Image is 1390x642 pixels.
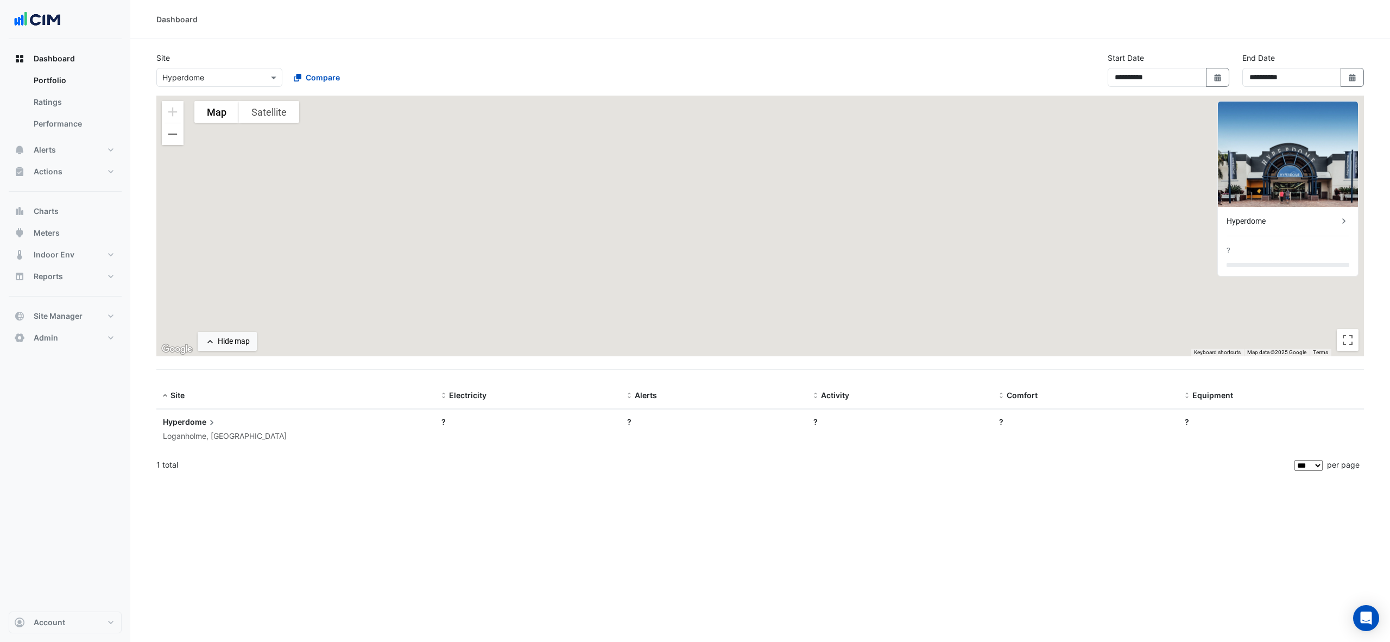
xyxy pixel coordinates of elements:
[14,144,25,155] app-icon: Alerts
[34,617,65,628] span: Account
[9,612,122,633] button: Account
[198,332,257,351] button: Hide map
[1185,416,1357,427] div: ?
[34,53,75,64] span: Dashboard
[239,101,299,123] button: Show satellite imagery
[14,166,25,177] app-icon: Actions
[1227,216,1338,227] div: Hyperdome
[9,200,122,222] button: Charts
[9,139,122,161] button: Alerts
[1327,460,1360,469] span: per page
[1108,52,1144,64] label: Start Date
[1242,52,1275,64] label: End Date
[9,222,122,244] button: Meters
[156,14,198,25] div: Dashboard
[13,9,62,30] img: Company Logo
[813,416,986,427] div: ?
[25,91,122,113] a: Ratings
[162,101,184,123] button: Zoom in
[14,53,25,64] app-icon: Dashboard
[14,311,25,322] app-icon: Site Manager
[1348,73,1357,82] fa-icon: Select Date
[627,416,800,427] div: ?
[218,336,250,347] div: Hide map
[635,391,657,400] span: Alerts
[1313,349,1328,355] a: Terms (opens in new tab)
[34,144,56,155] span: Alerts
[1194,349,1241,356] button: Keyboard shortcuts
[9,48,122,70] button: Dashboard
[159,342,195,356] img: Google
[156,451,1292,479] div: 1 total
[9,327,122,349] button: Admin
[25,70,122,91] a: Portfolio
[14,271,25,282] app-icon: Reports
[1247,349,1306,355] span: Map data ©2025 Google
[34,249,74,260] span: Indoor Env
[162,123,184,145] button: Zoom out
[9,266,122,287] button: Reports
[1192,391,1233,400] span: Equipment
[14,332,25,343] app-icon: Admin
[14,249,25,260] app-icon: Indoor Env
[1227,245,1230,256] div: ?
[194,101,239,123] button: Show street map
[441,416,614,427] div: ?
[1007,391,1038,400] span: Comfort
[163,430,428,443] div: Loganholme, [GEOGRAPHIC_DATA]
[1218,102,1358,207] img: Hyperdome
[306,72,340,83] span: Compare
[34,332,58,343] span: Admin
[821,391,849,400] span: Activity
[34,271,63,282] span: Reports
[34,206,59,217] span: Charts
[14,228,25,238] app-icon: Meters
[9,161,122,182] button: Actions
[999,416,1172,427] div: ?
[1353,605,1379,631] div: Open Intercom Messenger
[287,68,347,87] button: Compare
[14,206,25,217] app-icon: Charts
[25,113,122,135] a: Performance
[9,244,122,266] button: Indoor Env
[159,342,195,356] a: Open this area in Google Maps (opens a new window)
[1337,329,1359,351] button: Toggle fullscreen view
[449,391,486,400] span: Electricity
[34,311,83,322] span: Site Manager
[34,166,62,177] span: Actions
[163,416,217,428] span: Hyperdome
[9,70,122,139] div: Dashboard
[9,305,122,327] button: Site Manager
[156,52,170,64] label: Site
[170,391,185,400] span: Site
[34,228,60,238] span: Meters
[1213,73,1223,82] fa-icon: Select Date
